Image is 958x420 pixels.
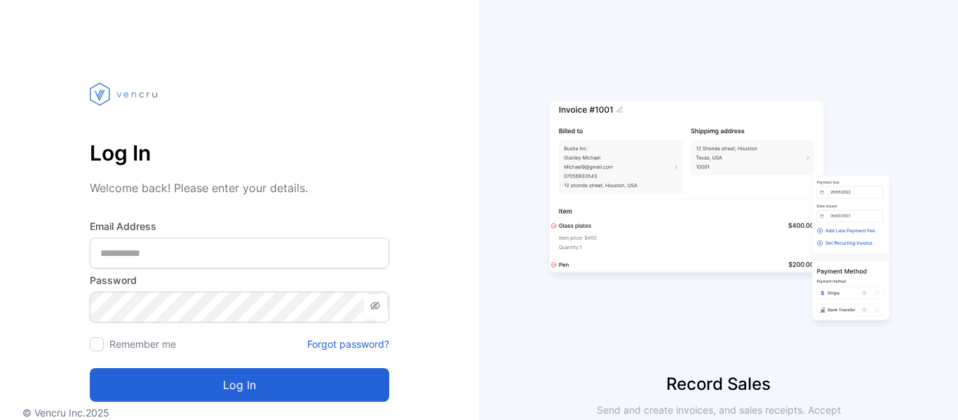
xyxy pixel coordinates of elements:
p: Log In [90,136,389,170]
img: slider image [544,56,894,372]
button: Log in [90,368,389,402]
img: vencru logo [90,56,160,132]
label: Remember me [109,338,176,350]
a: Forgot password? [307,337,389,351]
p: Welcome back! Please enter your details. [90,179,389,196]
p: Record Sales [479,372,958,397]
label: Email Address [90,219,389,233]
label: Password [90,273,389,287]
